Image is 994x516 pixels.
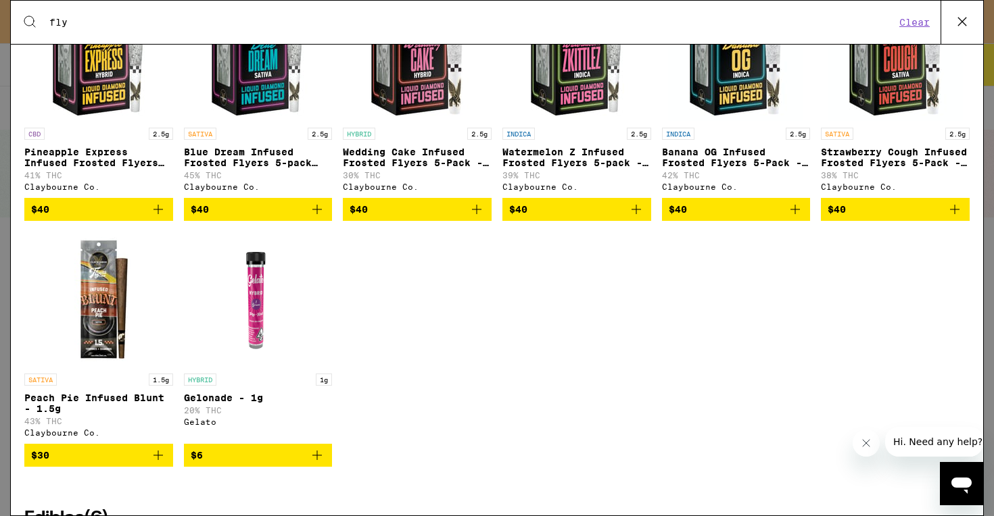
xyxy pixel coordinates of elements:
button: Clear [895,16,934,28]
p: INDICA [662,128,694,140]
p: Pineapple Express Infused Frosted Flyers 5-pack 2.5g [24,147,173,168]
div: Claybourne Co. [821,182,970,191]
button: Add to bag [662,198,811,221]
p: 2.5g [308,128,332,140]
p: 41% THC [24,171,173,180]
p: 1.5g [149,373,173,386]
p: SATIVA [24,373,57,386]
iframe: Close message [853,430,880,457]
p: Blue Dream Infused Frosted Flyers 5-pack 2.5g [184,147,333,168]
p: 2.5g [786,128,810,140]
button: Add to bag [184,198,333,221]
a: Open page for Peach Pie Infused Blunt - 1.5g from Claybourne Co. [24,232,173,444]
span: $40 [669,204,687,215]
p: Watermelon Z Infused Frosted Flyers 5-pack - 2.5g [502,147,651,168]
span: $40 [828,204,846,215]
p: HYBRID [343,128,375,140]
p: 30% THC [343,171,492,180]
button: Add to bag [502,198,651,221]
button: Add to bag [24,444,173,467]
div: Claybourne Co. [184,182,333,191]
button: Add to bag [343,198,492,221]
div: Claybourne Co. [662,182,811,191]
div: Gelato [184,417,333,426]
p: 2.5g [627,128,651,140]
p: INDICA [502,128,535,140]
p: 2.5g [467,128,492,140]
p: 38% THC [821,171,970,180]
p: SATIVA [821,128,853,140]
span: $30 [31,450,49,461]
p: 39% THC [502,171,651,180]
span: $40 [31,204,49,215]
button: Add to bag [821,198,970,221]
p: 2.5g [945,128,970,140]
iframe: Button to launch messaging window [940,462,983,505]
iframe: Message from company [885,427,983,457]
span: $40 [509,204,527,215]
span: $6 [191,450,203,461]
p: 43% THC [24,417,173,425]
span: $40 [350,204,368,215]
a: Open page for Gelonade - 1g from Gelato [184,232,333,444]
p: Gelonade - 1g [184,392,333,403]
p: 45% THC [184,171,333,180]
p: Banana OG Infused Frosted Flyers 5-Pack - 2.5g [662,147,811,168]
p: Peach Pie Infused Blunt - 1.5g [24,392,173,414]
img: Claybourne Co. - Peach Pie Infused Blunt - 1.5g [31,232,166,367]
span: $40 [191,204,209,215]
p: Strawberry Cough Infused Frosted Flyers 5-Pack - 2.5g [821,147,970,168]
input: Search for products & categories [49,16,895,28]
button: Add to bag [184,444,333,467]
p: HYBRID [184,373,216,386]
div: Claybourne Co. [24,182,173,191]
p: 2.5g [149,128,173,140]
button: Add to bag [24,198,173,221]
img: Gelato - Gelonade - 1g [190,232,325,367]
p: CBD [24,128,45,140]
p: 42% THC [662,171,811,180]
p: Wedding Cake Infused Frosted Flyers 5-Pack - 2.5g [343,147,492,168]
div: Claybourne Co. [502,182,651,191]
p: 1g [316,373,332,386]
p: SATIVA [184,128,216,140]
div: Claybourne Co. [343,182,492,191]
p: 20% THC [184,406,333,415]
div: Claybourne Co. [24,428,173,437]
